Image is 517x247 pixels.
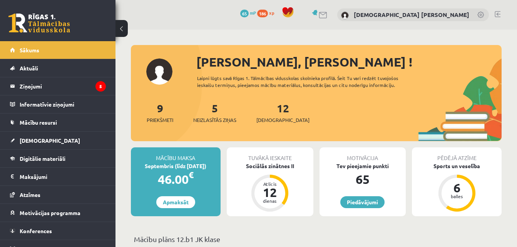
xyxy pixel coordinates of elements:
[20,137,80,144] span: [DEMOGRAPHIC_DATA]
[257,10,278,16] a: 186 xp
[354,11,469,18] a: [DEMOGRAPHIC_DATA] [PERSON_NAME]
[20,47,39,53] span: Sākums
[340,196,385,208] a: Piedāvājumi
[412,162,502,213] a: Sports un veselība 6 balles
[269,10,274,16] span: xp
[320,147,406,162] div: Motivācija
[10,204,106,222] a: Motivācijas programma
[189,169,194,180] span: €
[227,162,313,170] div: Sociālās zinātnes II
[412,147,502,162] div: Pēdējā atzīme
[240,10,256,16] a: 65 mP
[258,186,281,199] div: 12
[10,168,106,185] a: Maksājumi
[20,168,106,185] legend: Maksājumi
[320,170,406,189] div: 65
[10,132,106,149] a: [DEMOGRAPHIC_DATA]
[10,186,106,204] a: Atzīmes
[320,162,406,170] div: Tev pieejamie punkti
[227,162,313,213] a: Sociālās zinātnes II Atlicis 12 dienas
[256,116,310,124] span: [DEMOGRAPHIC_DATA]
[20,191,40,198] span: Atzīmes
[134,234,499,244] p: Mācību plāns 12.b1 JK klase
[20,77,106,95] legend: Ziņojumi
[95,81,106,92] i: 5
[258,182,281,186] div: Atlicis
[197,75,420,88] div: Laipni lūgts savā Rīgas 1. Tālmācības vidusskolas skolnieka profilā. Šeit Tu vari redzēt tuvojošo...
[20,95,106,113] legend: Informatīvie ziņojumi
[240,10,249,17] span: 65
[156,196,195,208] a: Apmaksāt
[10,95,106,113] a: Informatīvie ziņojumi
[20,119,57,126] span: Mācību resursi
[10,59,106,77] a: Aktuāli
[20,227,52,234] span: Konferences
[8,13,70,33] a: Rīgas 1. Tālmācības vidusskola
[147,101,173,124] a: 9Priekšmeti
[131,162,221,170] div: Septembris (līdz [DATE])
[256,101,310,124] a: 12[DEMOGRAPHIC_DATA]
[20,209,80,216] span: Motivācijas programma
[131,147,221,162] div: Mācību maksa
[227,147,313,162] div: Tuvākā ieskaite
[193,116,236,124] span: Neizlasītās ziņas
[10,113,106,131] a: Mācību resursi
[10,41,106,59] a: Sākums
[250,10,256,16] span: mP
[20,65,38,72] span: Aktuāli
[196,53,502,71] div: [PERSON_NAME], [PERSON_NAME] !
[258,199,281,203] div: dienas
[10,222,106,240] a: Konferences
[20,155,65,162] span: Digitālie materiāli
[131,170,221,189] div: 46.00
[412,162,502,170] div: Sports un veselība
[257,10,268,17] span: 186
[193,101,236,124] a: 5Neizlasītās ziņas
[341,12,349,19] img: Kristiāna Daniela Freimane
[445,194,468,199] div: balles
[445,182,468,194] div: 6
[10,77,106,95] a: Ziņojumi5
[147,116,173,124] span: Priekšmeti
[10,150,106,167] a: Digitālie materiāli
